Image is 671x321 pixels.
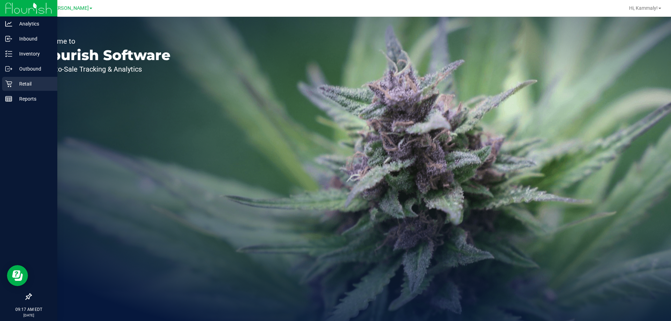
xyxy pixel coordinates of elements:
[5,95,12,102] inline-svg: Reports
[12,50,54,58] p: Inventory
[38,48,171,62] p: Flourish Software
[12,65,54,73] p: Outbound
[7,265,28,286] iframe: Resource center
[12,35,54,43] p: Inbound
[5,65,12,72] inline-svg: Outbound
[5,80,12,87] inline-svg: Retail
[50,5,89,11] span: [PERSON_NAME]
[38,66,171,73] p: Seed-to-Sale Tracking & Analytics
[12,95,54,103] p: Reports
[5,35,12,42] inline-svg: Inbound
[12,80,54,88] p: Retail
[12,20,54,28] p: Analytics
[5,20,12,27] inline-svg: Analytics
[629,5,658,11] span: Hi, Kammaly!
[5,50,12,57] inline-svg: Inventory
[3,306,54,313] p: 09:17 AM EDT
[3,313,54,318] p: [DATE]
[38,38,171,45] p: Welcome to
